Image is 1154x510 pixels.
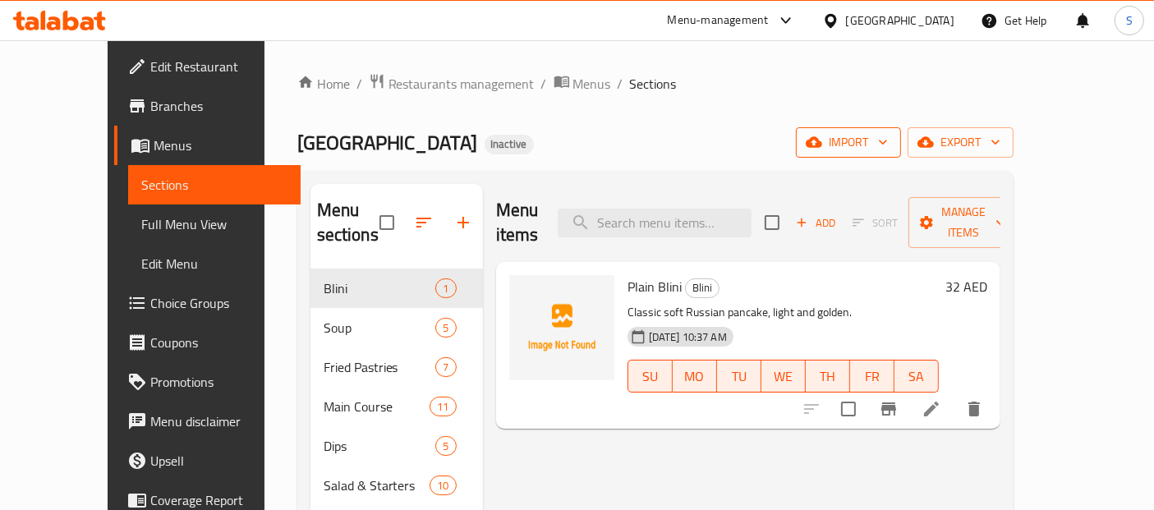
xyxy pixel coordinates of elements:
[796,127,901,158] button: import
[768,365,799,388] span: WE
[1126,11,1133,30] span: S
[114,323,301,362] a: Coupons
[114,126,301,165] a: Menus
[485,135,534,154] div: Inactive
[324,278,436,298] span: Blini
[901,365,932,388] span: SA
[806,360,850,393] button: TH
[150,293,287,313] span: Choice Groups
[831,392,866,426] span: Select to update
[541,74,547,94] li: /
[128,165,301,204] a: Sections
[717,360,761,393] button: TU
[809,132,888,153] span: import
[921,132,1000,153] span: export
[954,389,994,429] button: delete
[297,73,1014,94] nav: breadcrumb
[436,360,455,375] span: 7
[869,389,908,429] button: Branch-specific-item
[793,214,838,232] span: Add
[894,360,939,393] button: SA
[812,365,844,388] span: TH
[444,203,483,242] button: Add section
[310,387,483,426] div: Main Course11
[370,205,404,240] span: Select all sections
[436,281,455,296] span: 1
[150,96,287,116] span: Branches
[789,210,842,236] span: Add item
[496,198,539,247] h2: Menu items
[310,308,483,347] div: Soup5
[114,402,301,441] a: Menu disclaimer
[679,365,710,388] span: MO
[668,11,769,30] div: Menu-management
[324,357,436,377] div: Fried Pastries
[388,74,535,94] span: Restaurants management
[673,360,717,393] button: MO
[618,74,623,94] li: /
[435,278,456,298] div: items
[554,73,611,94] a: Menus
[685,278,720,298] div: Blini
[310,269,483,308] div: Blini1
[369,73,535,94] a: Restaurants management
[857,365,888,388] span: FR
[435,318,456,338] div: items
[850,360,894,393] button: FR
[509,275,614,380] img: Plain Blini
[114,283,301,323] a: Choice Groups
[150,333,287,352] span: Coupons
[310,466,483,505] div: Salad & Starters10
[324,476,430,495] span: Salad & Starters
[436,320,455,336] span: 5
[628,360,673,393] button: SU
[635,365,666,388] span: SU
[430,397,456,416] div: items
[324,397,430,416] span: Main Course
[128,204,301,244] a: Full Menu View
[128,244,301,283] a: Edit Menu
[628,302,939,323] p: Classic soft Russian pancake, light and golden.
[297,74,350,94] a: Home
[435,357,456,377] div: items
[642,329,733,345] span: [DATE] 10:37 AM
[430,478,455,494] span: 10
[755,205,789,240] span: Select section
[436,439,455,454] span: 5
[114,86,301,126] a: Branches
[908,197,1018,248] button: Manage items
[310,347,483,387] div: Fried Pastries7
[297,124,478,161] span: [GEOGRAPHIC_DATA]
[724,365,755,388] span: TU
[761,360,806,393] button: WE
[630,74,677,94] span: Sections
[404,203,444,242] span: Sort sections
[150,490,287,510] span: Coverage Report
[114,47,301,86] a: Edit Restaurant
[842,210,908,236] span: Select section first
[324,318,436,338] span: Soup
[430,476,456,495] div: items
[317,198,379,247] h2: Menu sections
[558,209,752,237] input: search
[945,275,987,298] h6: 32 AED
[150,411,287,431] span: Menu disclaimer
[141,175,287,195] span: Sections
[114,362,301,402] a: Promotions
[141,254,287,273] span: Edit Menu
[435,436,456,456] div: items
[150,451,287,471] span: Upsell
[114,441,301,480] a: Upsell
[356,74,362,94] li: /
[324,436,436,456] span: Dips
[150,57,287,76] span: Edit Restaurant
[789,210,842,236] button: Add
[846,11,954,30] div: [GEOGRAPHIC_DATA]
[141,214,287,234] span: Full Menu View
[310,426,483,466] div: Dips5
